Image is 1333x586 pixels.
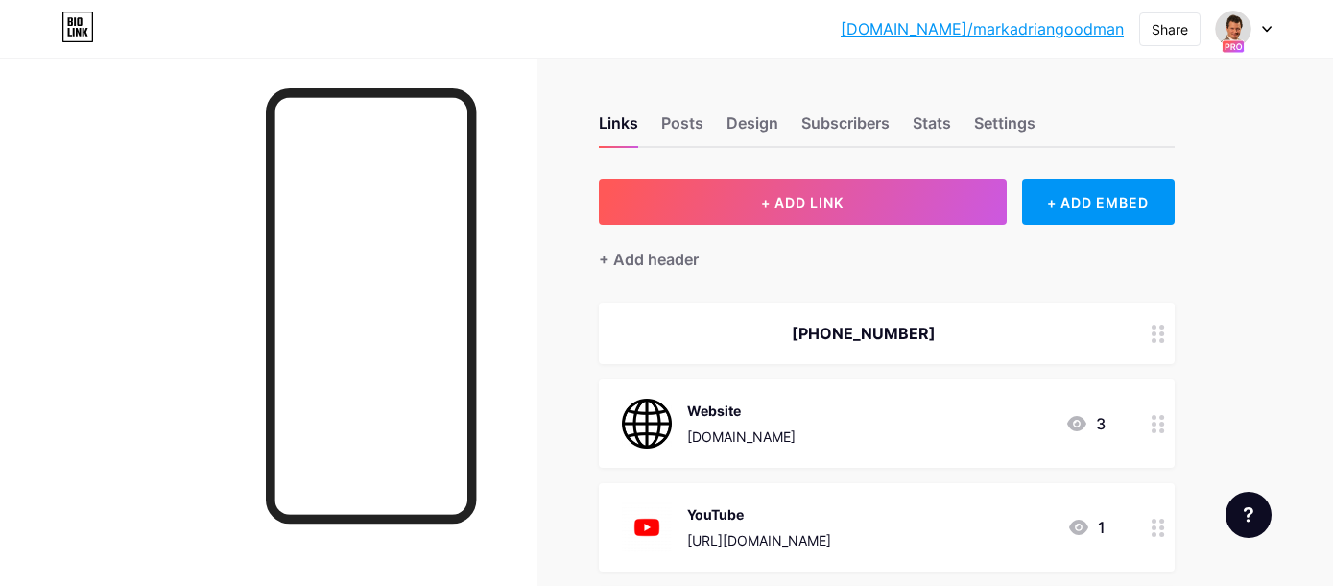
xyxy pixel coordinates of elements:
[622,502,672,552] img: YouTube
[687,427,796,447] div: [DOMAIN_NAME]
[622,322,1106,345] div: [PHONE_NUMBER]
[801,111,890,146] div: Subscribers
[974,111,1035,146] div: Settings
[841,17,1124,40] a: [DOMAIN_NAME]/markadriangoodman
[1067,516,1106,539] div: 1
[726,111,778,146] div: Design
[599,179,1007,225] button: + ADD LINK
[599,111,638,146] div: Links
[599,248,699,271] div: + Add header
[1215,11,1251,47] img: thelegalpodcast
[1065,412,1106,435] div: 3
[687,401,796,421] div: Website
[622,399,672,449] img: Website
[687,504,831,525] div: YouTube
[1152,19,1188,39] div: Share
[761,194,844,210] span: + ADD LINK
[1022,179,1175,225] div: + ADD EMBED
[687,530,831,550] div: [URL][DOMAIN_NAME]
[661,111,703,146] div: Posts
[913,111,951,146] div: Stats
